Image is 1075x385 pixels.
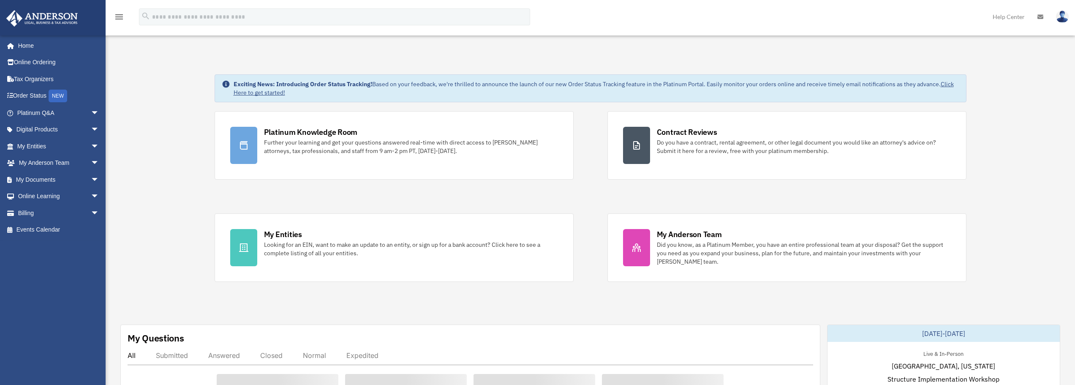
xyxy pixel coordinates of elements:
a: Order StatusNEW [6,87,112,105]
div: Answered [208,351,240,360]
a: My Entitiesarrow_drop_down [6,138,112,155]
a: Digital Productsarrow_drop_down [6,121,112,138]
a: menu [114,15,124,22]
a: Online Ordering [6,54,112,71]
div: NEW [49,90,67,102]
a: Platinum Knowledge Room Further your learning and get your questions answered real-time with dire... [215,111,574,180]
i: menu [114,12,124,22]
span: arrow_drop_down [91,188,108,205]
div: Do you have a contract, rental agreement, or other legal document you would like an attorney's ad... [657,138,951,155]
span: arrow_drop_down [91,138,108,155]
span: Structure Implementation Workshop [887,374,999,384]
a: My Anderson Team Did you know, as a Platinum Member, you have an entire professional team at your... [607,213,966,282]
div: [DATE]-[DATE] [827,325,1060,342]
div: Based on your feedback, we're thrilled to announce the launch of our new Order Status Tracking fe... [234,80,959,97]
a: Platinum Q&Aarrow_drop_down [6,104,112,121]
span: [GEOGRAPHIC_DATA], [US_STATE] [892,361,995,371]
img: Anderson Advisors Platinum Portal [4,10,80,27]
div: Expedited [346,351,378,360]
i: search [141,11,150,21]
a: Tax Organizers [6,71,112,87]
div: My Entities [264,229,302,240]
span: arrow_drop_down [91,121,108,139]
div: My Questions [128,332,184,344]
a: Click Here to get started! [234,80,954,96]
a: Billingarrow_drop_down [6,205,112,221]
a: Home [6,37,108,54]
span: arrow_drop_down [91,171,108,188]
strong: Exciting News: Introducing Order Status Tracking! [234,80,372,88]
div: Looking for an EIN, want to make an update to an entity, or sign up for a bank account? Click her... [264,240,558,257]
div: Platinum Knowledge Room [264,127,358,137]
div: Contract Reviews [657,127,717,137]
div: Live & In-Person [917,349,970,358]
img: User Pic [1056,11,1069,23]
div: Normal [303,351,326,360]
a: My Documentsarrow_drop_down [6,171,112,188]
div: My Anderson Team [657,229,722,240]
span: arrow_drop_down [91,205,108,222]
span: arrow_drop_down [91,104,108,122]
div: All [128,351,136,360]
div: Closed [260,351,283,360]
div: Submitted [156,351,188,360]
div: Did you know, as a Platinum Member, you have an entire professional team at your disposal? Get th... [657,240,951,266]
a: Online Learningarrow_drop_down [6,188,112,205]
a: Events Calendar [6,221,112,238]
a: My Anderson Teamarrow_drop_down [6,155,112,172]
div: Further your learning and get your questions answered real-time with direct access to [PERSON_NAM... [264,138,558,155]
a: My Entities Looking for an EIN, want to make an update to an entity, or sign up for a bank accoun... [215,213,574,282]
span: arrow_drop_down [91,155,108,172]
a: Contract Reviews Do you have a contract, rental agreement, or other legal document you would like... [607,111,966,180]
